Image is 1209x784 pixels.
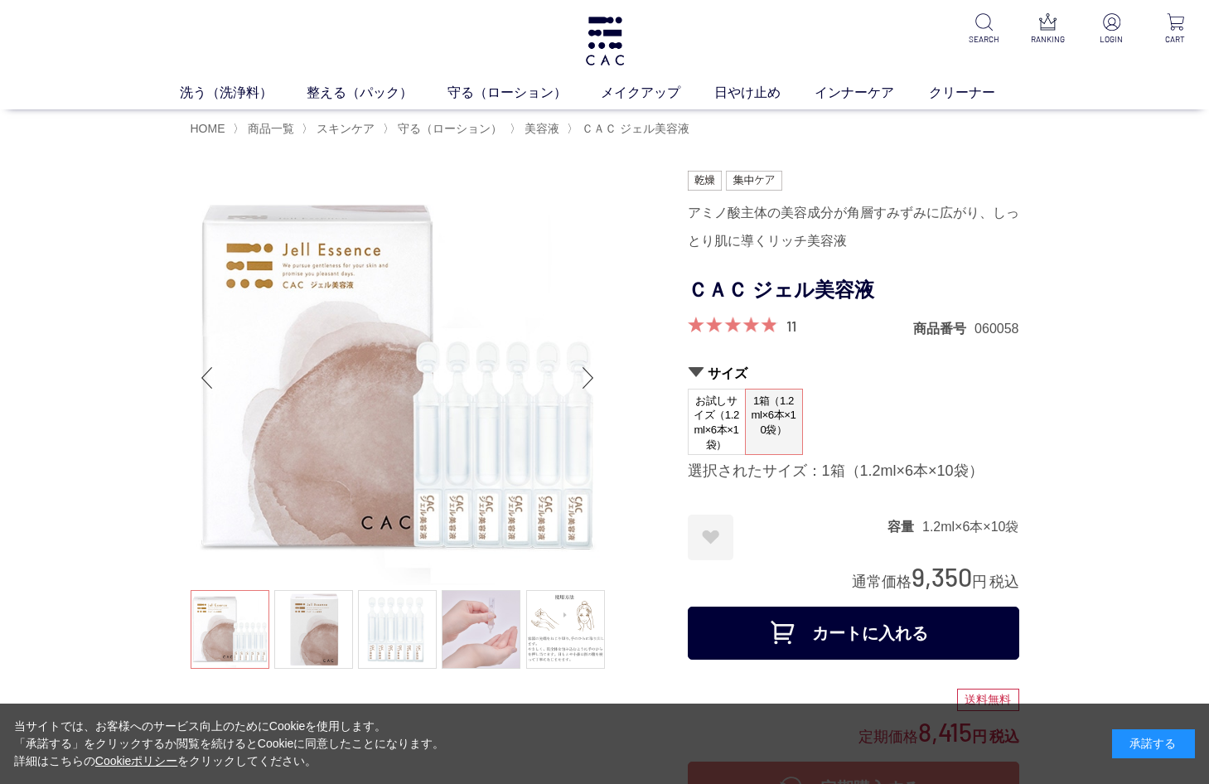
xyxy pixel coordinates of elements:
[244,122,294,135] a: 商品一覧
[964,33,1004,46] p: SEARCH
[521,122,559,135] a: 美容液
[746,390,802,442] span: 1箱（1.2ml×6本×10袋）
[525,122,559,135] span: 美容液
[572,345,605,411] div: Next slide
[191,122,225,135] a: HOME
[689,390,745,456] span: お試しサイズ（1.2ml×6本×1袋）
[95,754,178,767] a: Cookieポリシー
[964,13,1004,46] a: SEARCH
[1091,13,1132,46] a: LOGIN
[1028,13,1068,46] a: RANKING
[578,122,689,135] a: ＣＡＣ ジェル美容液
[688,515,733,560] a: お気に入りに登録する
[1155,33,1196,46] p: CART
[582,122,689,135] span: ＣＡＣ ジェル美容液
[688,365,1019,382] h2: サイズ
[567,121,694,137] li: 〉
[394,122,502,135] a: 守る（ローション）
[583,17,626,65] img: logo
[852,573,912,590] span: 通常価格
[1091,33,1132,46] p: LOGIN
[1028,33,1068,46] p: RANKING
[957,689,1019,712] div: 送料無料
[180,82,307,103] a: 洗う（洗浄料）
[912,561,972,592] span: 9,350
[972,573,987,590] span: 円
[191,171,605,585] img: ＣＡＣ ジェル美容液 1箱（1.2ml×6本×10袋）
[815,82,928,103] a: インナーケア
[233,121,298,137] li: 〉
[191,345,224,411] div: Previous slide
[447,82,601,103] a: 守る（ローション）
[248,122,294,135] span: 商品一覧
[302,121,379,137] li: 〉
[688,171,723,191] img: 乾燥
[688,462,1019,482] div: 選択されたサイズ：1箱（1.2ml×6本×10袋）
[383,121,506,137] li: 〉
[317,122,375,135] span: スキンケア
[714,82,815,103] a: 日やけ止め
[14,718,445,770] div: 当サイトでは、お客様へのサービス向上のためにCookieを使用します。 「承諾する」をクリックするか閲覧を続けるとCookieに同意したことになります。 詳細はこちらの をクリックしてください。
[313,122,375,135] a: スキンケア
[601,82,714,103] a: メイクアップ
[974,320,1018,337] dd: 060058
[688,607,1019,660] button: カートに入れる
[688,199,1019,255] div: アミノ酸主体の美容成分が角層すみずみに広がり、しっとり肌に導くリッチ美容液
[688,272,1019,309] h1: ＣＡＣ ジェル美容液
[398,122,502,135] span: 守る（ローション）
[510,121,563,137] li: 〉
[929,82,1029,103] a: クリーナー
[726,171,782,191] img: 集中ケア
[307,82,447,103] a: 整える（パック）
[887,518,922,535] dt: 容量
[913,320,974,337] dt: 商品番号
[786,317,796,335] a: 11
[1155,13,1196,46] a: CART
[989,573,1019,590] span: 税込
[922,518,1019,535] dd: 1.2ml×6本×10袋
[1112,729,1195,758] div: 承諾する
